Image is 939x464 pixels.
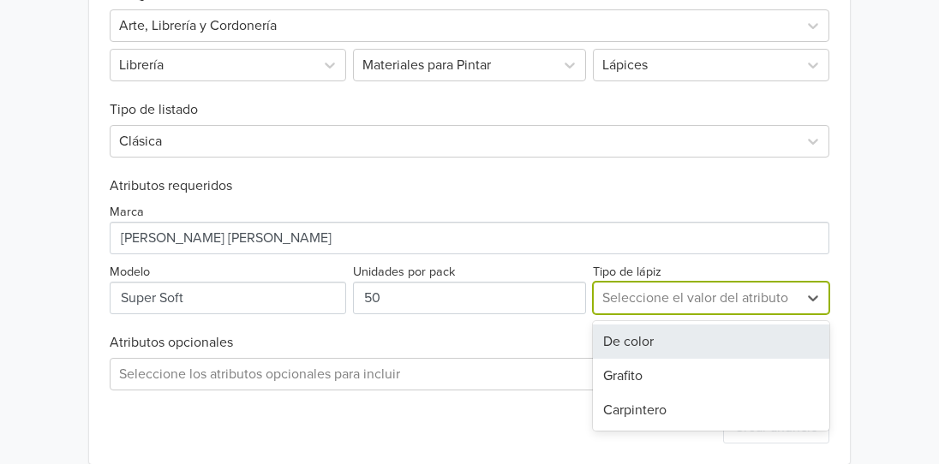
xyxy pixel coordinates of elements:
label: Modelo [110,263,150,282]
h6: Atributos opcionales [110,335,829,351]
div: Carpintero [593,393,829,427]
div: Grafito [593,359,829,393]
div: De color [593,324,829,359]
h6: Tipo de listado [110,81,829,118]
label: Marca [110,203,144,222]
label: Unidades por pack [353,263,455,282]
h6: Atributos requeridos [110,178,829,194]
label: Tipo de lápiz [593,263,661,282]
